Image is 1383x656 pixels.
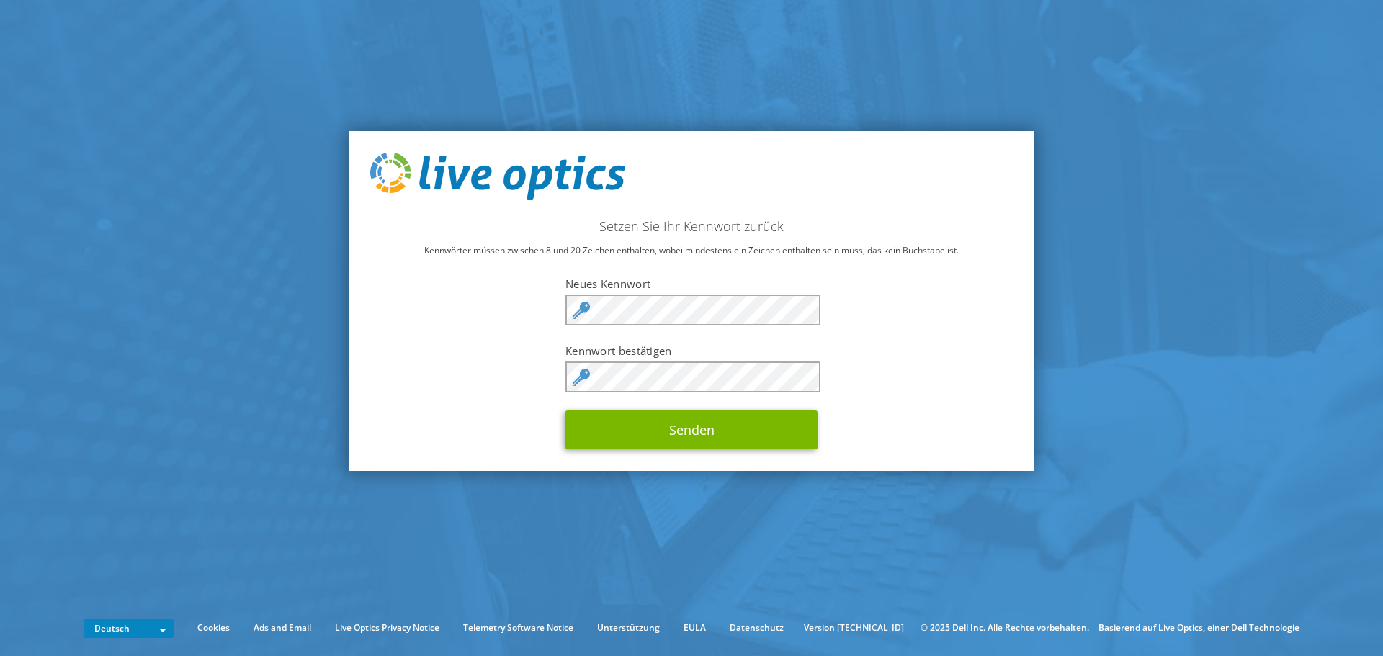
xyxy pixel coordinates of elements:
li: © 2025 Dell Inc. Alle Rechte vorbehalten. [913,620,1096,636]
label: Kennwort bestätigen [565,343,818,358]
button: Senden [565,410,818,449]
a: Datenschutz [719,620,795,636]
label: Neues Kennwort [565,277,818,291]
a: Unterstützung [586,620,671,636]
li: Version [TECHNICAL_ID] [797,620,911,636]
a: Cookies [187,620,241,636]
a: Telemetry Software Notice [452,620,584,636]
li: Basierend auf Live Optics, einer Dell Technologie [1098,620,1299,636]
a: EULA [673,620,717,636]
h2: Setzen Sie Ihr Kennwort zurück [370,218,1013,234]
a: Ads and Email [243,620,322,636]
img: live_optics_svg.svg [370,153,625,200]
a: Live Optics Privacy Notice [324,620,450,636]
p: Kennwörter müssen zwischen 8 und 20 Zeichen enthalten, wobei mindestens ein Zeichen enthalten sei... [370,243,1013,259]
